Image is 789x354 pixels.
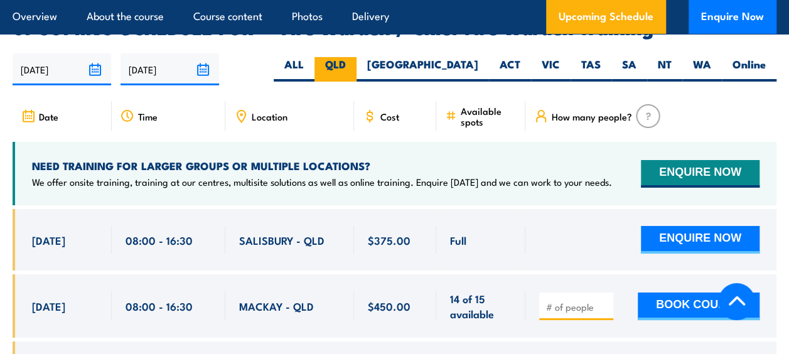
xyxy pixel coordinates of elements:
h2: UPCOMING SCHEDULE FOR - "Fire Warden / Chief Fire Warden Training" [13,19,776,35]
label: ALL [274,57,314,82]
span: Time [138,111,158,122]
label: SA [611,57,647,82]
span: SALISBURY - QLD [239,233,325,247]
label: [GEOGRAPHIC_DATA] [357,57,489,82]
label: Online [722,57,776,82]
button: ENQUIRE NOW [641,226,759,254]
span: How many people? [552,111,632,122]
span: [DATE] [32,299,65,313]
span: 14 of 15 available [450,291,512,321]
input: From date [13,53,111,85]
label: NT [647,57,682,82]
span: Available spots [461,105,517,127]
input: # of people [546,301,609,313]
span: $375.00 [368,233,411,247]
span: Full [450,233,466,247]
span: 08:00 - 16:30 [126,299,193,313]
label: QLD [314,57,357,82]
span: [DATE] [32,233,65,247]
span: MACKAY - QLD [239,299,314,313]
span: Location [252,111,287,122]
p: We offer onsite training, training at our centres, multisite solutions as well as online training... [32,176,612,188]
input: To date [121,53,219,85]
button: ENQUIRE NOW [641,160,759,188]
h4: NEED TRAINING FOR LARGER GROUPS OR MULTIPLE LOCATIONS? [32,159,612,173]
span: Date [39,111,58,122]
label: VIC [531,57,571,82]
button: BOOK COURSE [638,292,759,320]
label: TAS [571,57,611,82]
span: 08:00 - 16:30 [126,233,193,247]
span: Cost [380,111,399,122]
label: ACT [489,57,531,82]
span: $450.00 [368,299,411,313]
label: WA [682,57,722,82]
